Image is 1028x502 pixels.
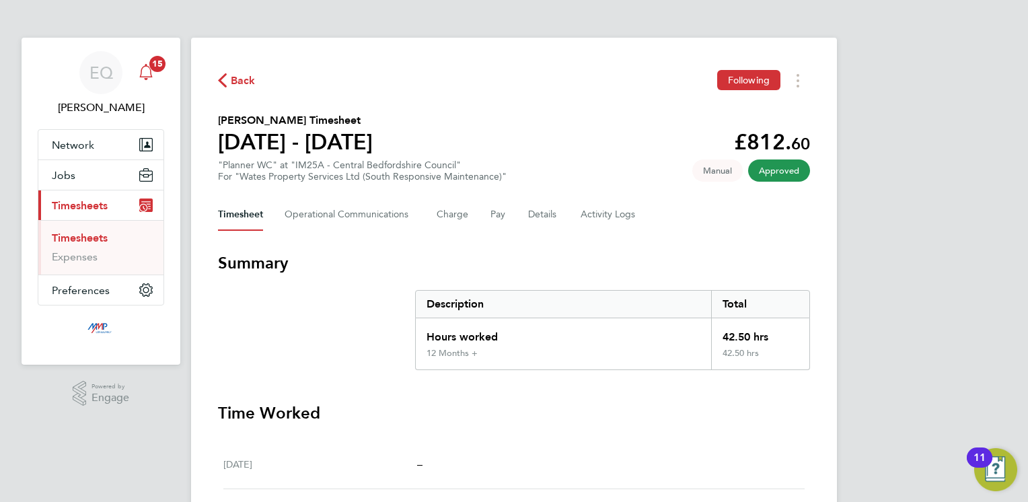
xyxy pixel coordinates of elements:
div: Description [416,291,711,318]
button: Operational Communications [285,199,415,231]
span: Eva Quinn [38,100,164,116]
span: 60 [791,134,810,153]
button: Timesheet [218,199,263,231]
span: Following [728,74,770,86]
div: Hours worked [416,318,711,348]
button: Pay [490,199,507,231]
button: Network [38,130,163,159]
span: Preferences [52,284,110,297]
app-decimal: £812. [734,129,810,155]
div: 42.50 hrs [711,318,809,348]
span: Powered by [91,381,129,392]
h1: [DATE] - [DATE] [218,129,373,155]
button: Timesheets [38,190,163,220]
div: Total [711,291,809,318]
h3: Summary [218,252,810,274]
a: EQ[PERSON_NAME] [38,51,164,116]
span: Timesheets [52,199,108,212]
div: Summary [415,290,810,370]
button: Activity Logs [581,199,637,231]
a: Powered byEngage [73,381,130,406]
span: This timesheet was manually created. [692,159,743,182]
a: Go to home page [38,319,164,340]
div: "Planner WC" at "IM25A - Central Bedfordshire Council" [218,159,507,182]
button: Following [717,70,780,90]
a: Expenses [52,250,98,263]
nav: Main navigation [22,38,180,365]
button: Preferences [38,275,163,305]
span: Jobs [52,169,75,182]
div: Timesheets [38,220,163,275]
h2: [PERSON_NAME] Timesheet [218,112,373,129]
button: Timesheets Menu [786,70,810,91]
span: Back [231,73,256,89]
span: EQ [89,64,113,81]
a: Timesheets [52,231,108,244]
button: Charge [437,199,469,231]
h3: Time Worked [218,402,810,424]
span: Engage [91,392,129,404]
img: mmpconsultancy-logo-retina.png [82,319,120,340]
a: 15 [133,51,159,94]
span: 15 [149,56,166,72]
button: Back [218,72,256,89]
div: 12 Months + [427,348,478,359]
span: Network [52,139,94,151]
div: 42.50 hrs [711,348,809,369]
div: 11 [974,458,986,475]
div: For "Wates Property Services Ltd (South Responsive Maintenance)" [218,171,507,182]
button: Open Resource Center, 11 new notifications [974,448,1017,491]
span: This timesheet has been approved. [748,159,810,182]
div: [DATE] [223,456,417,472]
button: Jobs [38,160,163,190]
span: – [417,458,423,470]
button: Details [528,199,559,231]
